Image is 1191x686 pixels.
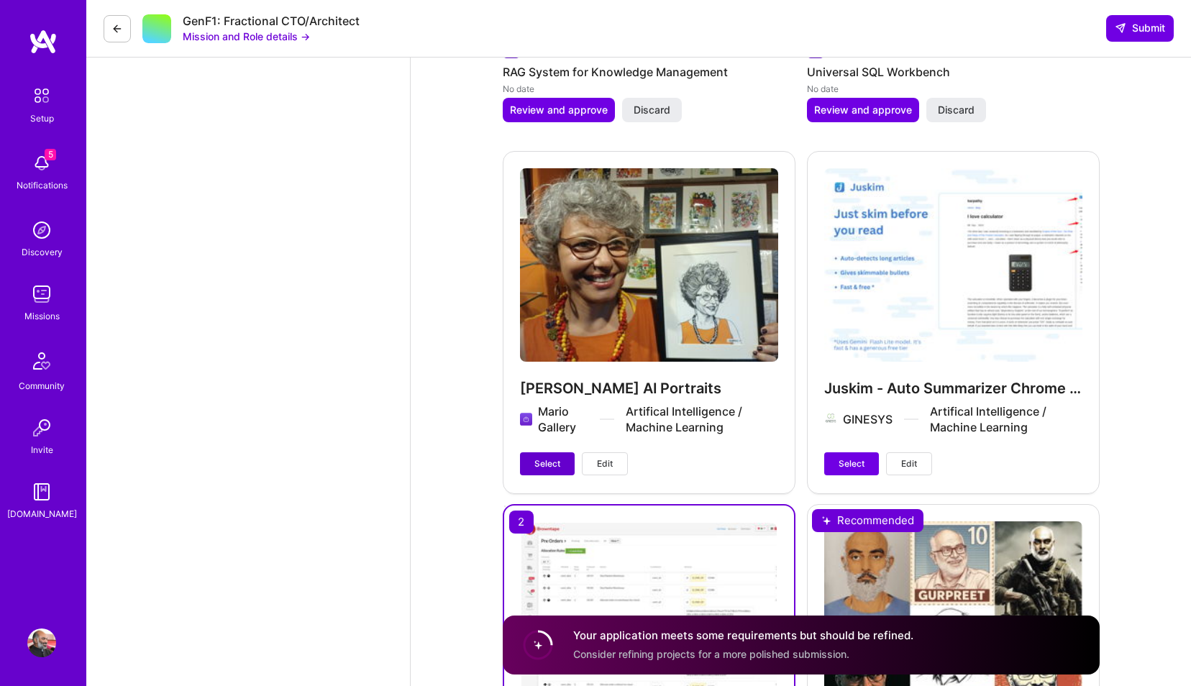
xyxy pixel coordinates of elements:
button: Review and approve [807,98,919,122]
img: logo [29,29,58,55]
button: Review and approve [503,98,615,122]
span: Edit [597,457,613,470]
button: Edit [582,452,628,475]
img: guide book [27,477,56,506]
div: No date [807,81,1100,96]
div: No date [503,81,795,96]
button: Select [824,452,879,475]
div: Setup [30,111,54,126]
div: Community [19,378,65,393]
img: bell [27,149,56,178]
div: GenF1: Fractional CTO/Architect [183,14,360,29]
div: Missions [24,308,60,324]
span: Review and approve [510,103,608,117]
span: Select [839,457,864,470]
button: Mission and Role details → [183,29,310,44]
div: null [1106,15,1174,41]
img: User Avatar [27,628,56,657]
span: Submit [1115,21,1165,35]
div: [DOMAIN_NAME] [7,506,77,521]
img: discovery [27,216,56,244]
button: Submit [1106,15,1174,41]
div: Discovery [22,244,63,260]
h4: RAG System for Knowledge Management [503,63,795,81]
h4: Your application meets some requirements but should be refined. [573,628,913,644]
button: Discard [926,98,986,122]
button: Edit [886,452,932,475]
span: Review and approve [814,103,912,117]
span: Select [534,457,560,470]
button: Select [520,452,575,475]
img: teamwork [27,280,56,308]
div: Invite [31,442,53,457]
div: Notifications [17,178,68,193]
span: Discard [938,103,975,117]
span: Edit [901,457,917,470]
button: Discard [622,98,682,122]
span: Discard [634,103,670,117]
a: User Avatar [24,628,60,657]
h4: Universal SQL Workbench [807,63,1100,81]
img: Community [24,344,59,378]
img: setup [27,81,57,111]
i: icon SendLight [1115,22,1126,34]
i: icon LeftArrowDark [111,23,123,35]
span: Consider refining projects for a more polished submission. [573,648,849,660]
span: 5 [45,149,56,160]
img: Invite [27,413,56,442]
